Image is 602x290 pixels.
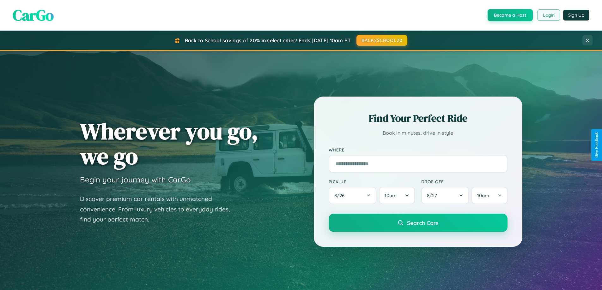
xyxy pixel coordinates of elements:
label: Pick-up [329,179,415,184]
button: BACK2SCHOOL20 [356,35,407,46]
span: 8 / 27 [427,192,440,198]
span: 10am [477,192,489,198]
span: Back to School savings of 20% in select cities! Ends [DATE] 10am PT. [185,37,352,44]
button: Sign Up [563,10,589,21]
h2: Find Your Perfect Ride [329,111,508,125]
button: 8/26 [329,187,377,204]
h3: Begin your journey with CarGo [80,175,191,184]
p: Discover premium car rentals with unmatched convenience. From luxury vehicles to everyday rides, ... [80,194,238,225]
span: Search Cars [407,219,438,226]
span: 10am [385,192,397,198]
button: 8/27 [421,187,469,204]
button: Become a Host [488,9,533,21]
button: 10am [471,187,507,204]
button: Login [538,9,560,21]
div: Give Feedback [594,132,599,158]
span: CarGo [13,5,54,26]
h1: Wherever you go, we go [80,119,258,169]
button: Search Cars [329,214,508,232]
button: 10am [379,187,415,204]
span: 8 / 26 [334,192,348,198]
label: Drop-off [421,179,508,184]
label: Where [329,147,508,152]
p: Book in minutes, drive in style [329,128,508,138]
